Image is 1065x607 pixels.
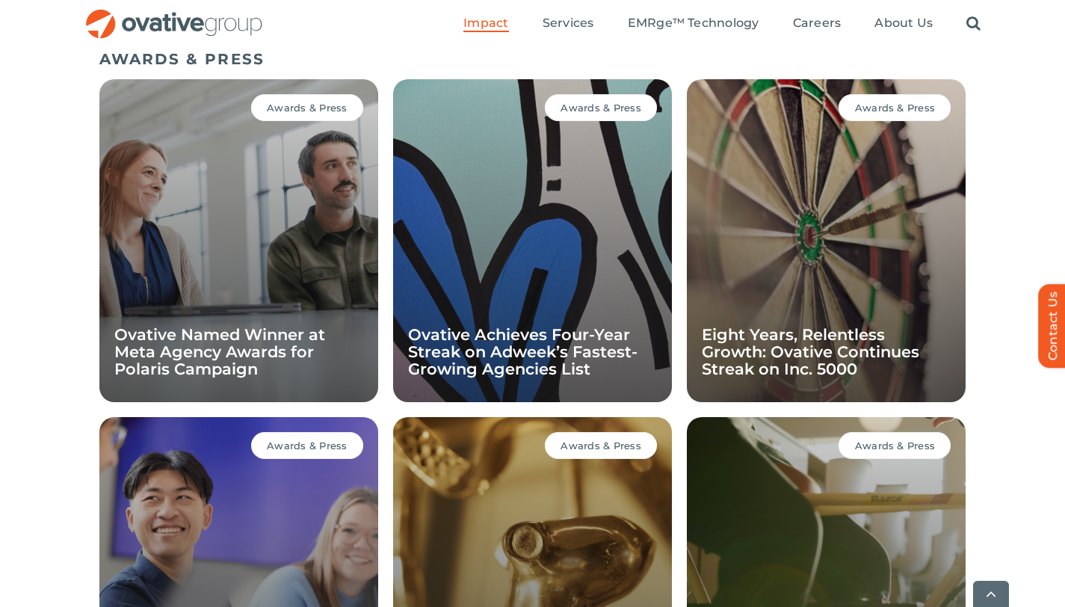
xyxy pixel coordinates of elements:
a: Ovative Named Winner at Meta Agency Awards for Polaris Campaign [114,325,325,378]
a: Eight Years, Relentless Growth: Ovative Continues Streak on Inc. 5000 [702,325,919,378]
a: EMRge™ Technology [628,16,759,32]
h5: AWARDS & PRESS [99,50,966,68]
a: Impact [463,16,508,32]
span: Careers [793,16,842,31]
a: Careers [793,16,842,32]
a: About Us [874,16,933,32]
span: Impact [463,16,508,31]
span: EMRge™ Technology [628,16,759,31]
a: Services [543,16,594,32]
a: OG_Full_horizontal_RGB [84,7,264,22]
span: About Us [874,16,933,31]
a: Search [966,16,981,32]
a: Ovative Achieves Four-Year Streak on Adweek’s Fastest-Growing Agencies List [408,325,638,378]
span: Services [543,16,594,31]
